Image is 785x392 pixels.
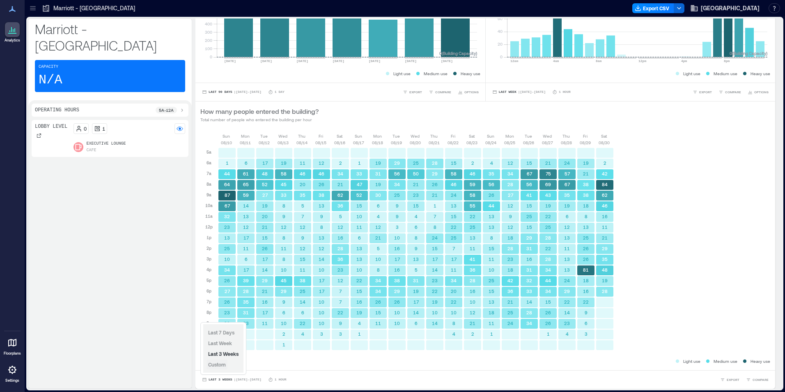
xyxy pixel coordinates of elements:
text: 19 [564,203,570,208]
p: Settings [5,378,19,383]
p: Thu [298,133,305,139]
text: 21 [413,182,419,187]
text: 23 [224,224,230,230]
tspan: 40 [497,29,502,34]
a: Analytics [2,20,23,45]
text: 22 [470,214,475,219]
text: 62 [337,192,343,198]
p: Wed [543,133,552,139]
text: 55 [470,203,475,208]
text: 30 [375,192,381,198]
p: Fri [583,133,588,139]
p: 08/24 [485,139,496,146]
text: 15 [526,203,532,208]
text: 52 [262,182,268,187]
text: 12 [243,224,249,230]
p: 08/17 [353,139,364,146]
p: 10a [205,202,213,209]
text: 24 [564,160,570,166]
p: 1 [102,125,105,132]
text: 11 [602,224,608,230]
text: 16 [337,235,343,240]
text: 6 [566,214,569,219]
button: COMPARE [744,376,770,384]
p: 08/12 [259,139,270,146]
text: 25 [413,160,419,166]
text: 28 [545,235,551,240]
p: 5a [207,149,211,155]
text: 2 [471,160,474,166]
span: COMPARE [725,90,741,95]
p: Medium use [424,70,448,77]
p: Sat [337,133,342,139]
p: Executive Lounge [87,141,126,147]
text: 9 [396,203,399,208]
text: 13 [583,224,589,230]
text: 12 [507,203,513,208]
text: 12 [507,160,513,166]
button: EXPORT [718,376,741,384]
text: 15 [356,203,362,208]
button: COMPARE [427,88,453,96]
text: 67 [527,171,533,176]
p: Analytics [5,38,20,43]
tspan: 100 [205,46,212,51]
text: 21 [583,171,589,176]
text: 15 [451,160,457,166]
tspan: 0 [500,54,502,59]
p: Marriott - [GEOGRAPHIC_DATA] [35,21,185,53]
text: 11 [300,160,305,166]
text: 9 [301,235,304,240]
text: 34 [394,182,400,187]
text: 32 [224,214,230,219]
button: Last 3 Weeks [207,349,240,359]
p: Sun [223,133,230,139]
text: 45 [281,182,287,187]
text: 43 [545,192,551,198]
text: 14 [243,203,249,208]
text: 33 [356,171,362,176]
text: 8am [596,59,602,63]
text: 58 [281,171,287,176]
button: Last Week |[DATE]-[DATE] [491,88,547,96]
text: 25 [526,214,532,219]
text: 8 [490,235,493,240]
text: 6 [358,235,361,240]
text: 4 [377,214,380,219]
text: 46 [451,182,457,187]
text: 1 [358,160,361,166]
text: 6 [245,160,248,166]
text: 23 [413,192,419,198]
p: Marriott - [GEOGRAPHIC_DATA] [53,4,135,12]
text: 5 [301,203,304,208]
text: 33 [281,192,287,198]
p: 08/28 [561,139,572,146]
text: 17 [243,235,249,240]
text: 16 [602,214,608,219]
p: 1 Hour [559,90,571,95]
text: 15 [526,160,532,166]
p: 1p [207,234,211,241]
text: 17 [262,160,268,166]
button: Last Week [207,338,234,348]
p: 1 Day [275,90,285,95]
text: 28 [432,160,438,166]
p: Fri [451,133,455,139]
button: OPTIONS [746,88,770,96]
text: 15 [262,235,268,240]
text: 52 [356,192,362,198]
text: 20 [300,182,305,187]
text: 21 [262,224,268,230]
button: Last 3 Weeks |[DATE]-[DATE] [200,376,263,384]
text: 59 [243,192,249,198]
text: 67 [565,182,570,187]
text: 26 [489,192,494,198]
p: 11a [205,213,213,219]
text: 38 [583,192,589,198]
text: 12 [507,224,513,230]
text: 10 [356,214,362,219]
p: Cafe [87,147,96,154]
p: Tue [260,133,268,139]
p: 08/29 [580,139,591,146]
button: COMPARE [717,88,743,96]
